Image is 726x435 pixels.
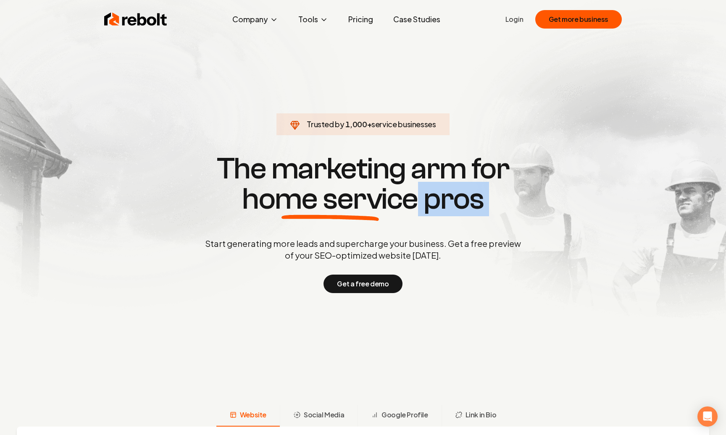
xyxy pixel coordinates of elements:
[324,275,402,293] button: Get a free demo
[387,11,447,28] a: Case Studies
[442,405,510,427] button: Link in Bio
[226,11,285,28] button: Company
[535,10,622,29] button: Get more business
[367,119,372,129] span: +
[345,118,367,130] span: 1,000
[292,11,335,28] button: Tools
[505,14,523,24] a: Login
[358,405,441,427] button: Google Profile
[203,238,523,261] p: Start generating more leads and supercharge your business. Get a free preview of your SEO-optimiz...
[240,410,266,420] span: Website
[216,405,280,427] button: Website
[466,410,497,420] span: Link in Bio
[242,184,418,214] span: home service
[280,405,358,427] button: Social Media
[307,119,344,129] span: Trusted by
[381,410,428,420] span: Google Profile
[342,11,380,28] a: Pricing
[304,410,344,420] span: Social Media
[371,119,436,129] span: service businesses
[697,406,718,427] div: Open Intercom Messenger
[161,154,565,214] h1: The marketing arm for pros
[104,11,167,28] img: Rebolt Logo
